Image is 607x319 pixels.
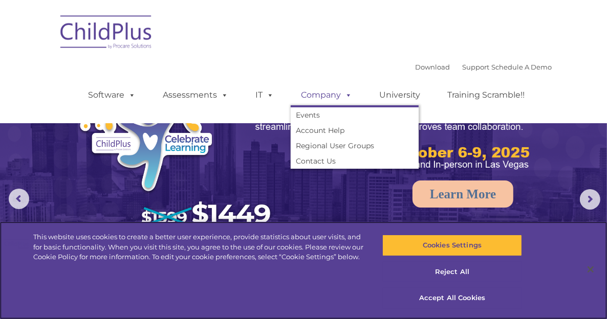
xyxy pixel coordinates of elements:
[135,67,166,75] span: Last name
[33,232,364,262] div: This website uses cookies to create a better user experience, provide statistics about user visit...
[369,85,430,105] a: University
[382,287,522,309] button: Accept All Cookies
[291,85,362,105] a: Company
[153,85,239,105] a: Assessments
[245,85,284,105] a: IT
[382,235,522,256] button: Cookies Settings
[579,258,602,281] button: Close
[291,138,419,153] a: Regional User Groups
[491,63,552,71] a: Schedule A Demo
[437,85,535,105] a: Training Scramble!!
[462,63,489,71] a: Support
[415,63,450,71] a: Download
[413,180,513,208] a: Learn More
[55,8,158,59] img: ChildPlus by Procare Solutions
[291,153,419,169] a: Contact Us
[78,85,146,105] a: Software
[415,63,552,71] font: |
[135,109,179,117] span: Phone number
[382,261,522,283] button: Reject All
[291,123,419,138] a: Account Help
[291,107,419,123] a: Events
